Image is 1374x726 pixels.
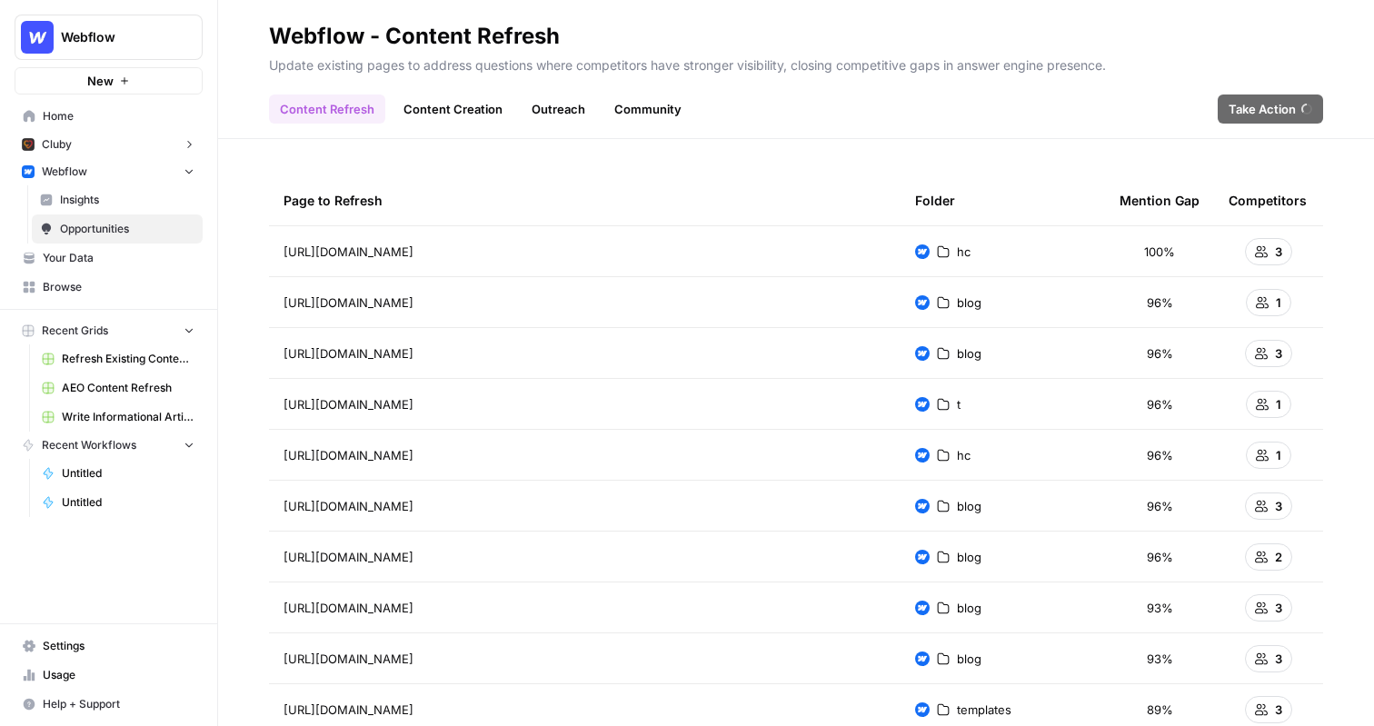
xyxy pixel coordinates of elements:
span: 96% [1147,293,1173,312]
span: [URL][DOMAIN_NAME] [284,599,413,617]
span: 3 [1275,650,1282,668]
span: 3 [1275,344,1282,363]
a: Content Creation [393,94,513,124]
span: 93% [1147,650,1173,668]
span: Webflow [42,164,87,180]
span: 96% [1147,344,1173,363]
button: Take Action [1218,94,1323,124]
div: Competitors [1229,175,1307,225]
button: Webflow [15,158,203,185]
span: blog [957,344,981,363]
span: [URL][DOMAIN_NAME] [284,293,413,312]
span: Untitled [62,494,194,511]
div: Page to Refresh [284,175,886,225]
span: [URL][DOMAIN_NAME] [284,650,413,668]
span: Cluby [42,136,72,153]
span: templates [957,701,1011,719]
span: 89% [1147,701,1173,719]
span: 1 [1276,293,1281,312]
span: 96% [1147,497,1173,515]
a: Untitled [34,488,203,517]
button: Workspace: Webflow [15,15,203,60]
img: a1pu3e9a4sjoov2n4mw66knzy8l8 [915,448,930,462]
span: 93% [1147,599,1173,617]
span: Untitled [62,465,194,482]
span: [URL][DOMAIN_NAME] [284,548,413,566]
span: 3 [1275,599,1282,617]
span: hc [957,243,971,261]
img: a1pu3e9a4sjoov2n4mw66knzy8l8 [22,165,35,178]
span: 96% [1147,548,1173,566]
span: [URL][DOMAIN_NAME] [284,344,413,363]
span: Help + Support [43,696,194,712]
div: Webflow - Content Refresh [269,22,560,51]
div: Mention Gap [1120,175,1200,225]
span: 100% [1144,243,1175,261]
span: blog [957,650,981,668]
a: Untitled [34,459,203,488]
span: Webflow [61,28,171,46]
span: [URL][DOMAIN_NAME] [284,701,413,719]
span: [URL][DOMAIN_NAME] [284,446,413,464]
button: Recent Workflows [15,432,203,459]
span: Refresh Existing Content (3) [62,351,194,367]
img: x9pvq66k5d6af0jwfjov4in6h5zj [22,138,35,151]
button: Help + Support [15,690,203,719]
span: New [87,72,114,90]
a: Content Refresh [269,94,385,124]
a: Refresh Existing Content (3) [34,344,203,373]
a: Outreach [521,94,596,124]
span: blog [957,293,981,312]
span: Browse [43,279,194,295]
span: Recent Workflows [42,437,136,453]
span: Settings [43,638,194,654]
a: Settings [15,632,203,661]
span: blog [957,599,981,617]
span: 3 [1275,497,1282,515]
span: 3 [1275,243,1282,261]
span: blog [957,548,981,566]
span: 96% [1147,446,1173,464]
span: [URL][DOMAIN_NAME] [284,497,413,515]
span: 1 [1276,395,1281,413]
span: [URL][DOMAIN_NAME] [284,395,413,413]
img: a1pu3e9a4sjoov2n4mw66knzy8l8 [915,397,930,412]
a: AEO Content Refresh [34,373,203,403]
a: Write Informational Article [34,403,203,432]
img: a1pu3e9a4sjoov2n4mw66knzy8l8 [915,550,930,564]
button: Recent Grids [15,317,203,344]
span: [URL][DOMAIN_NAME] [284,243,413,261]
span: 2 [1275,548,1282,566]
span: Your Data [43,250,194,266]
img: a1pu3e9a4sjoov2n4mw66knzy8l8 [915,346,930,361]
span: Home [43,108,194,124]
img: Webflow Logo [21,21,54,54]
span: Write Informational Article [62,409,194,425]
div: Folder [915,175,955,225]
img: a1pu3e9a4sjoov2n4mw66knzy8l8 [915,651,930,666]
a: Your Data [15,244,203,273]
a: Insights [32,185,203,214]
span: Take Action [1229,100,1296,118]
span: t [957,395,961,413]
span: 96% [1147,395,1173,413]
span: Recent Grids [42,323,108,339]
span: AEO Content Refresh [62,380,194,396]
img: a1pu3e9a4sjoov2n4mw66knzy8l8 [915,244,930,259]
img: a1pu3e9a4sjoov2n4mw66knzy8l8 [915,499,930,513]
a: Usage [15,661,203,690]
img: a1pu3e9a4sjoov2n4mw66knzy8l8 [915,295,930,310]
span: 1 [1276,446,1281,464]
button: New [15,67,203,94]
p: Update existing pages to address questions where competitors have stronger visibility, closing co... [269,51,1323,75]
a: Community [603,94,692,124]
span: Usage [43,667,194,683]
a: Browse [15,273,203,302]
span: 3 [1275,701,1282,719]
span: hc [957,446,971,464]
a: Opportunities [32,214,203,244]
span: blog [957,497,981,515]
img: a1pu3e9a4sjoov2n4mw66knzy8l8 [915,601,930,615]
img: a1pu3e9a4sjoov2n4mw66knzy8l8 [915,702,930,717]
span: Opportunities [60,221,194,237]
